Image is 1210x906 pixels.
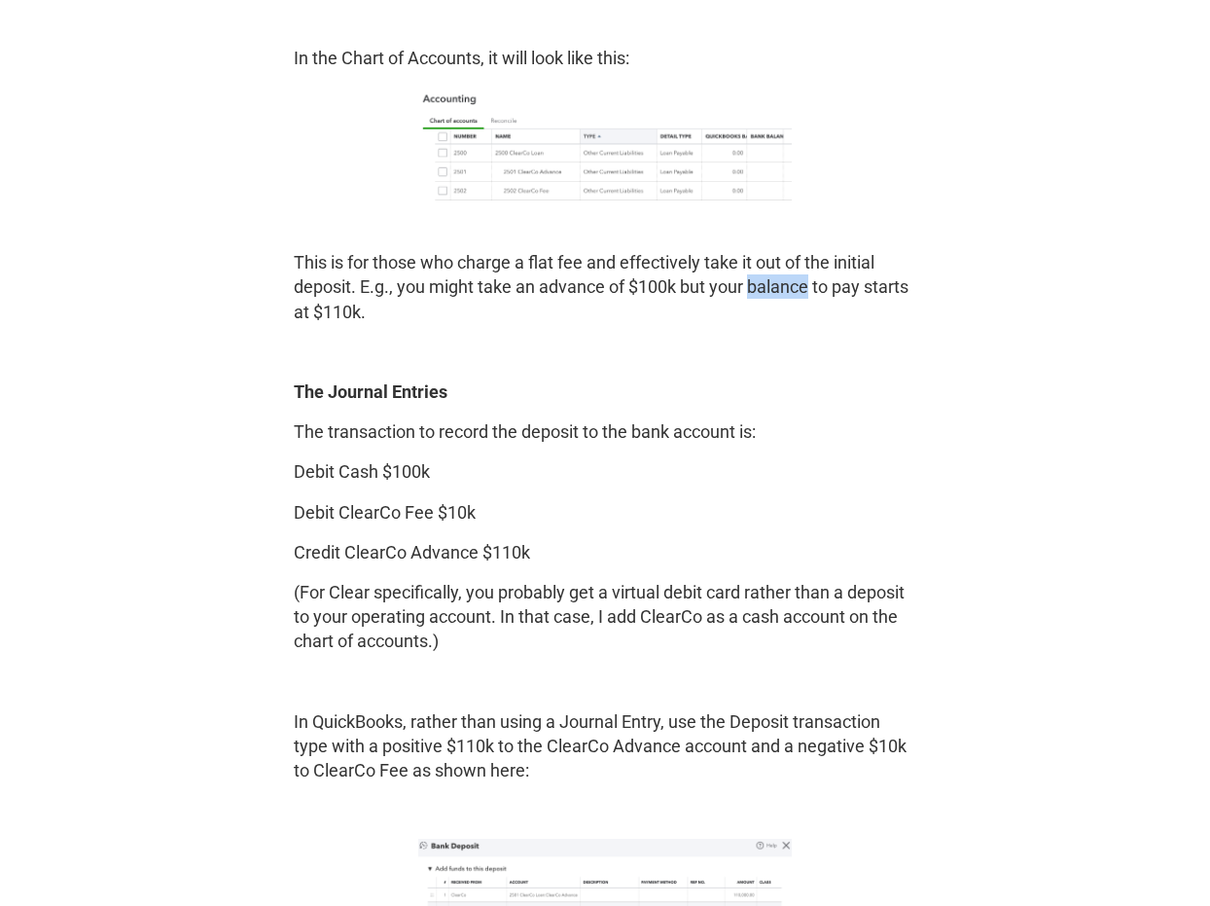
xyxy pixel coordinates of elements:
[294,540,916,564] p: Credit ClearCo Advance $110k
[294,670,916,694] p: ‍
[294,340,916,364] p: ‍
[294,459,916,484] p: Debit Cash $100k
[294,381,447,402] strong: The Journal Entries
[294,798,916,822] p: ‍
[294,709,916,783] p: In QuickBooks, rather than using a Journal Entry, use the Deposit transaction type with a positiv...
[294,580,916,654] p: (For Clear specifically, you probably get a virtual debit card rather than a deposit to your oper...
[294,6,916,30] p: ‍
[294,250,916,324] p: This is for those who charge a flat fee and effectively take it out of the initial deposit. E.g.,...
[294,419,916,444] p: The transaction to record the deposit to the bank account is:
[294,210,916,235] p: ‍
[294,500,916,525] p: Debit ClearCo Fee $10k
[294,46,916,70] p: In the Chart of Accounts, it will look like this:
